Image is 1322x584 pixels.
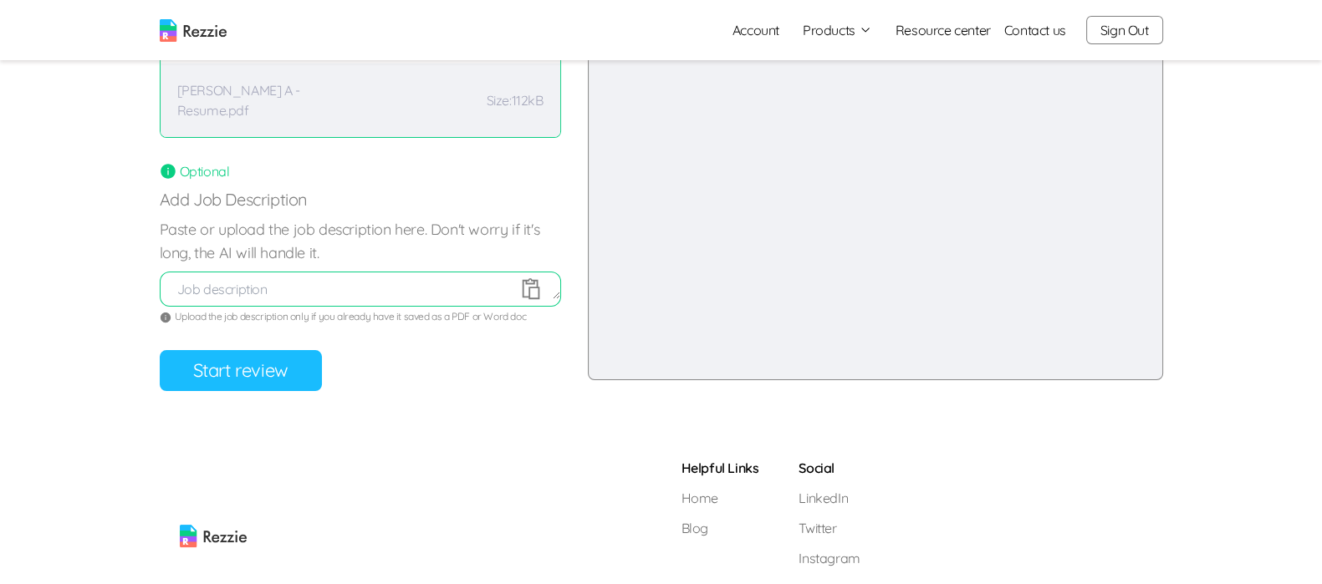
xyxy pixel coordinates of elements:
a: Contact us [1004,20,1066,40]
p: Size: 112kB [486,90,543,110]
button: Products [803,20,872,40]
div: Upload the job description only if you already have it saved as a PDF or Word doc [160,310,561,323]
a: Twitter [799,518,860,538]
a: Resource center [896,20,991,40]
a: Account [719,13,793,47]
a: LinkedIn [799,488,860,508]
img: rezzie logo [180,458,247,547]
a: Blog [681,518,759,538]
button: Sign Out [1086,16,1163,44]
a: Home [681,488,759,508]
h5: Helpful Links [681,458,759,478]
label: Paste or upload the job description here. Don't worry if it's long, the AI will handle it. [160,218,561,265]
p: [PERSON_NAME] A - Resume.pdf [177,80,345,120]
h5: Social [799,458,860,478]
button: Start review [160,350,322,391]
p: Add Job Description [160,188,561,211]
div: Optional [160,161,561,181]
img: logo [160,19,227,42]
a: Instagram [799,548,860,568]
